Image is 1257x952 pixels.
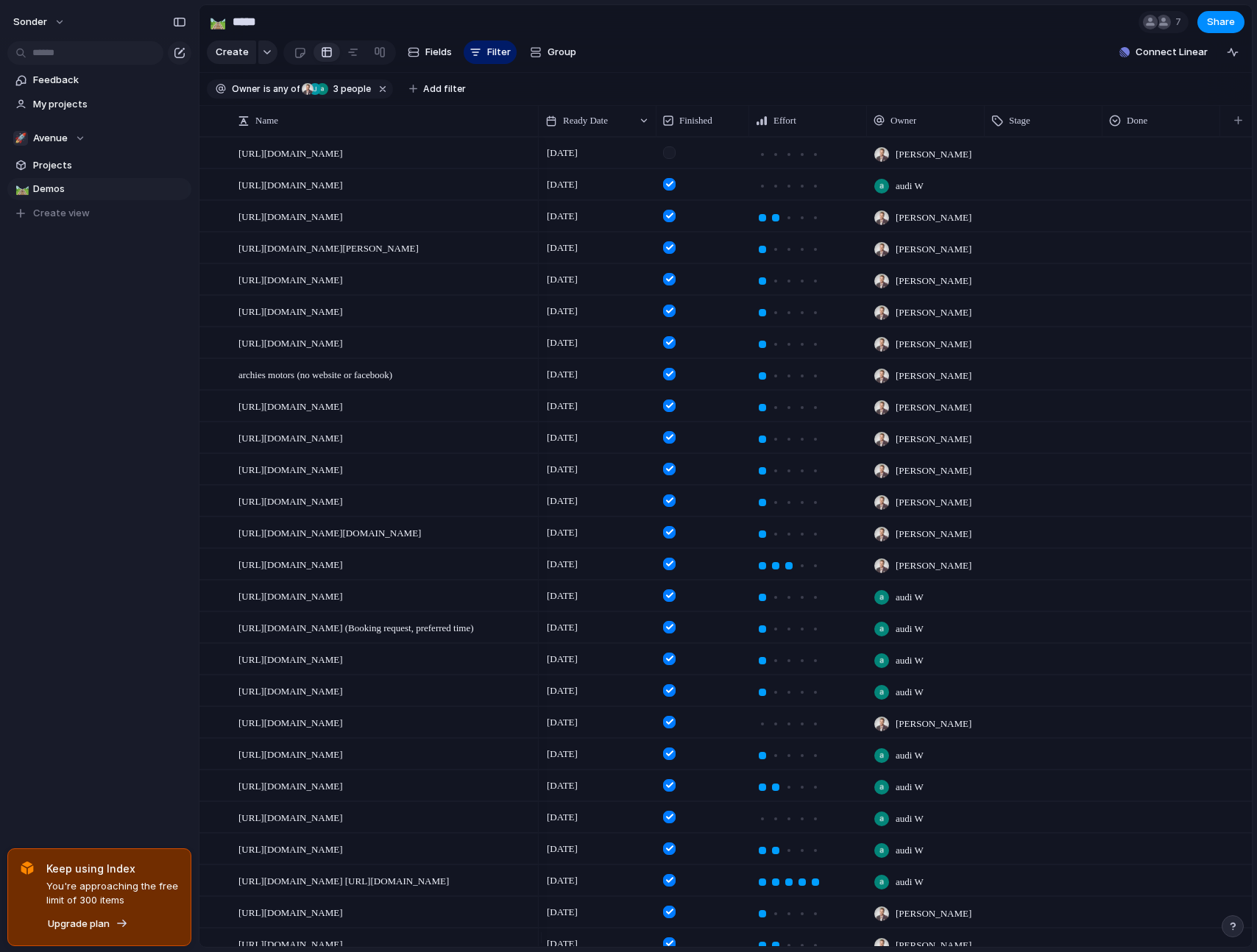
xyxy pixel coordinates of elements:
[7,10,73,34] button: sonder
[487,45,511,60] span: Filter
[238,682,343,699] span: [URL][DOMAIN_NAME]
[238,809,343,825] span: [URL][DOMAIN_NAME]
[896,369,971,383] span: [PERSON_NAME]
[464,40,517,64] button: Filter
[896,906,971,921] span: [PERSON_NAME]
[238,555,343,572] span: [URL][DOMAIN_NAME]
[543,714,581,731] span: [DATE]
[1136,45,1208,60] span: Connect Linear
[238,302,343,319] span: [URL][DOMAIN_NAME]
[896,685,924,700] span: audi W
[423,82,466,96] span: Add filter
[7,93,191,116] a: My projects
[210,12,226,32] div: 🛤️
[896,875,924,889] span: audi W
[207,40,256,64] button: Create
[238,745,343,762] span: [URL][DOMAIN_NAME]
[238,366,392,383] span: archies motors (no website or facebook)
[543,619,581,636] span: [DATE]
[896,400,971,415] span: [PERSON_NAME]
[543,366,581,383] span: [DATE]
[7,154,191,177] a: Projects
[896,242,971,257] span: [PERSON_NAME]
[543,271,581,288] span: [DATE]
[896,622,924,636] span: audi W
[1113,41,1214,63] button: Connect Linear
[33,73,186,88] span: Feedback
[7,69,191,91] a: Feedback
[238,461,343,477] span: [URL][DOMAIN_NAME]
[238,334,343,351] span: [URL][DOMAIN_NAME]
[543,461,581,478] span: [DATE]
[896,843,924,858] span: audi W
[238,271,343,288] span: [URL][DOMAIN_NAME]
[1009,113,1030,128] span: Stage
[238,903,343,920] span: [URL][DOMAIN_NAME]
[15,181,26,198] div: 🛤️
[301,81,374,97] button: 3 people
[896,780,924,795] span: audi W
[543,840,581,858] span: [DATE]
[896,748,924,763] span: audi W
[13,15,47,29] span: sonder
[238,176,343,193] span: [URL][DOMAIN_NAME]
[238,777,343,794] span: [URL][DOMAIN_NAME]
[206,10,230,34] button: 🛤️
[896,653,924,668] span: audi W
[896,590,924,605] span: audi W
[400,79,475,99] button: Add filter
[7,202,191,224] button: Create view
[33,97,186,112] span: My projects
[543,872,581,889] span: [DATE]
[543,650,581,668] span: [DATE]
[46,879,179,908] span: You're approaching the free limit of 300 items
[543,903,581,921] span: [DATE]
[896,717,971,731] span: [PERSON_NAME]
[896,811,924,826] span: audi W
[896,337,971,352] span: [PERSON_NAME]
[543,239,581,257] span: [DATE]
[1197,11,1244,33] button: Share
[238,492,343,509] span: [URL][DOMAIN_NAME]
[263,82,271,96] span: is
[7,127,191,149] button: 🚀Avenue
[7,178,191,200] a: 🛤️Demos
[543,429,581,447] span: [DATE]
[48,917,110,931] span: Upgrade plan
[543,682,581,700] span: [DATE]
[238,935,343,952] span: [URL][DOMAIN_NAME]
[523,40,584,64] button: Group
[1127,113,1147,128] span: Done
[329,83,341,94] span: 3
[543,397,581,415] span: [DATE]
[543,809,581,826] span: [DATE]
[543,176,581,193] span: [DATE]
[402,40,458,64] button: Fields
[543,745,581,763] span: [DATE]
[896,274,971,288] span: [PERSON_NAME]
[543,492,581,510] span: [DATE]
[238,587,343,604] span: [URL][DOMAIN_NAME]
[773,113,796,128] span: Effort
[13,131,28,146] div: 🚀
[33,206,90,221] span: Create view
[238,619,474,636] span: [URL][DOMAIN_NAME] (Booking request, preferred time)
[238,524,421,541] span: [URL][DOMAIN_NAME][DOMAIN_NAME]
[896,432,971,447] span: [PERSON_NAME]
[543,524,581,541] span: [DATE]
[238,872,449,889] span: [URL][DOMAIN_NAME] [URL][DOMAIN_NAME]
[255,113,278,128] span: Name
[1207,15,1235,29] span: Share
[271,82,300,96] span: any of
[896,558,971,573] span: [PERSON_NAME]
[543,777,581,795] span: [DATE]
[896,495,971,510] span: [PERSON_NAME]
[238,650,343,667] span: [URL][DOMAIN_NAME]
[890,113,916,128] span: Owner
[679,113,712,128] span: Finished
[896,179,924,193] span: audi W
[543,144,581,162] span: [DATE]
[238,239,419,256] span: [URL][DOMAIN_NAME][PERSON_NAME]
[33,158,186,173] span: Projects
